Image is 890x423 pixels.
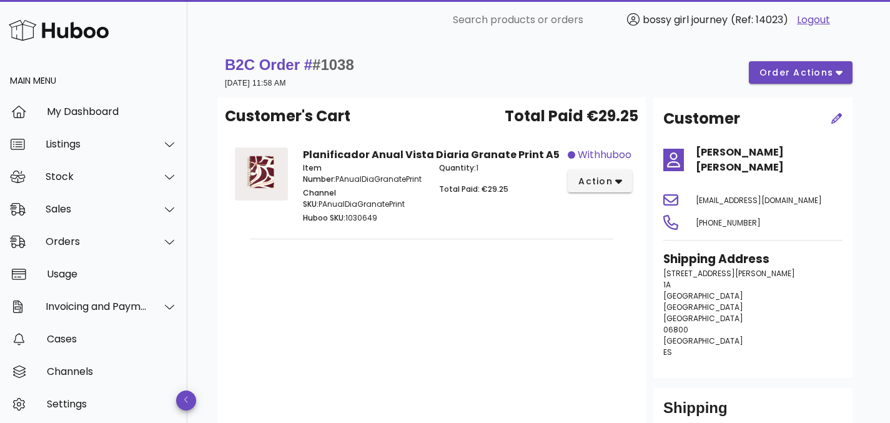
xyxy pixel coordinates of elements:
span: [GEOGRAPHIC_DATA] [663,313,743,324]
h3: Shipping Address [663,251,843,268]
p: 1030649 [303,212,424,224]
h4: [PERSON_NAME] [PERSON_NAME] [696,145,843,175]
span: order actions [759,66,834,79]
div: Sales [46,203,147,215]
span: bossy girl journey [643,12,728,27]
span: ES [663,347,672,357]
div: Usage [47,268,177,280]
span: Quantity: [439,162,476,173]
p: 1 [439,162,560,174]
div: Settings [47,398,177,410]
span: [STREET_ADDRESS][PERSON_NAME] [663,268,795,279]
small: [DATE] 11:58 AM [225,79,286,87]
span: [PHONE_NUMBER] [696,217,761,228]
span: [GEOGRAPHIC_DATA] [663,336,743,346]
strong: B2C Order # [225,56,354,73]
div: Cases [47,333,177,345]
div: Orders [46,236,147,247]
p: PAnualDiaGranatePrint [303,187,424,210]
h2: Customer [663,107,740,130]
div: Channels [47,366,177,377]
button: action [568,170,632,192]
span: 1A [663,279,671,290]
span: #1038 [312,56,354,73]
span: Total Paid €29.25 [505,105,638,127]
span: Item Number: [303,162,335,184]
span: 06800 [663,324,688,335]
span: withhuboo [578,147,631,162]
span: Total Paid: €29.25 [439,184,508,194]
span: Customer's Cart [225,105,350,127]
span: [GEOGRAPHIC_DATA] [663,302,743,312]
div: Stock [46,171,147,182]
p: PAnualDiaGranatePrint [303,162,424,185]
a: Logout [797,12,830,27]
span: (Ref: 14023) [731,12,788,27]
span: action [578,175,613,188]
img: Product Image [235,147,288,201]
img: Huboo Logo [9,17,109,44]
span: Channel SKU: [303,187,336,209]
span: [EMAIL_ADDRESS][DOMAIN_NAME] [696,195,822,206]
button: order actions [749,61,853,84]
strong: Planificador Anual Vista Diaria Granate Print A5 [303,147,560,162]
span: Huboo SKU: [303,212,345,223]
div: Invoicing and Payments [46,301,147,312]
span: [GEOGRAPHIC_DATA] [663,291,743,301]
div: Listings [46,138,147,150]
div: My Dashboard [47,106,177,117]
